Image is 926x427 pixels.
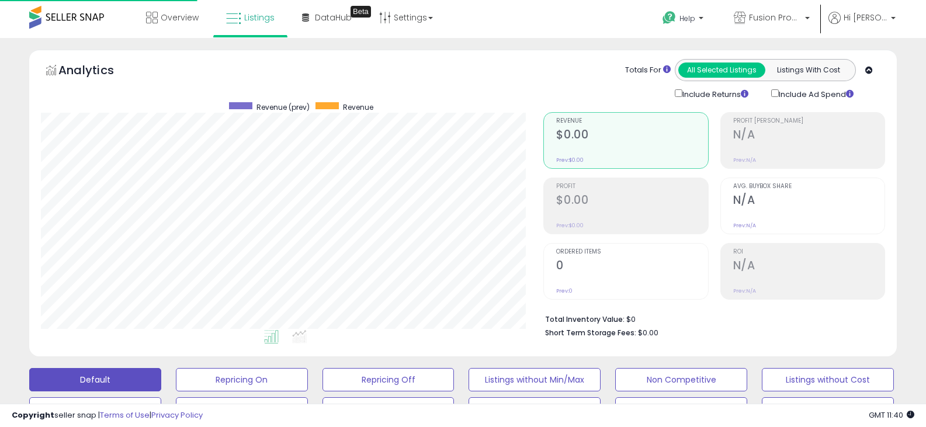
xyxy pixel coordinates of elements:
[176,397,308,421] button: [PERSON_NAME]'s Default
[29,397,161,421] button: Deactivated & In Stock
[469,397,601,421] button: No Comps - Repriced
[828,12,896,38] a: Hi [PERSON_NAME]
[869,409,914,421] span: 2025-09-16 11:40 GMT
[12,409,54,421] strong: Copyright
[733,259,885,275] h2: N/A
[322,368,455,391] button: Repricing Off
[625,65,671,76] div: Totals For
[29,368,161,391] button: Default
[762,87,872,100] div: Include Ad Spend
[315,12,352,23] span: DataHub
[556,287,573,294] small: Prev: 0
[733,193,885,209] h2: N/A
[844,12,887,23] span: Hi [PERSON_NAME]
[679,13,695,23] span: Help
[556,118,707,124] span: Revenue
[176,368,308,391] button: Repricing On
[244,12,275,23] span: Listings
[351,6,371,18] div: Tooltip anchor
[733,128,885,144] h2: N/A
[733,183,885,190] span: Avg. Buybox Share
[733,157,756,164] small: Prev: N/A
[343,102,373,112] span: Revenue
[545,311,876,325] li: $0
[161,12,199,23] span: Overview
[545,314,625,324] b: Total Inventory Value:
[256,102,310,112] span: Revenue (prev)
[733,222,756,229] small: Prev: N/A
[662,11,677,25] i: Get Help
[100,409,150,421] a: Terms of Use
[765,63,852,78] button: Listings With Cost
[556,222,584,229] small: Prev: $0.00
[556,193,707,209] h2: $0.00
[666,87,762,100] div: Include Returns
[678,63,765,78] button: All Selected Listings
[556,183,707,190] span: Profit
[151,409,203,421] a: Privacy Policy
[762,397,894,421] button: Low Inv Applied
[749,12,802,23] span: Fusion Products Inc.
[762,368,894,391] button: Listings without Cost
[615,397,747,421] button: 0 Sale 7 Day instock
[615,368,747,391] button: Non Competitive
[545,328,636,338] b: Short Term Storage Fees:
[469,368,601,391] button: Listings without Min/Max
[733,249,885,255] span: ROI
[556,128,707,144] h2: $0.00
[322,397,455,421] button: [PERSON_NAME]
[58,62,137,81] h5: Analytics
[12,410,203,421] div: seller snap | |
[556,259,707,275] h2: 0
[653,2,715,38] a: Help
[556,157,584,164] small: Prev: $0.00
[638,327,658,338] span: $0.00
[556,249,707,255] span: Ordered Items
[733,287,756,294] small: Prev: N/A
[733,118,885,124] span: Profit [PERSON_NAME]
